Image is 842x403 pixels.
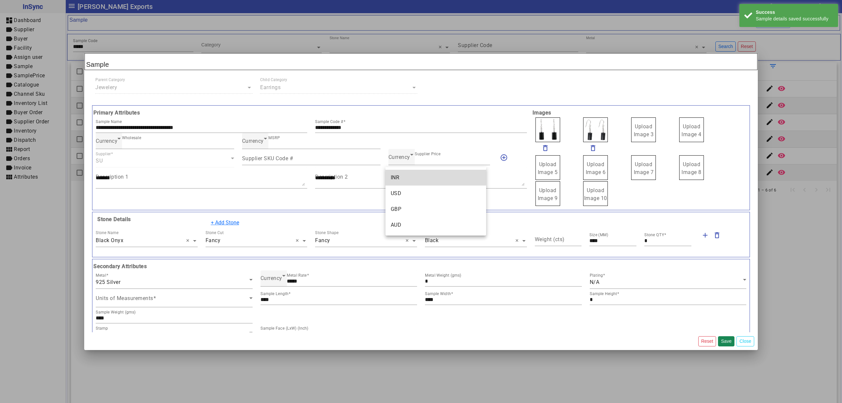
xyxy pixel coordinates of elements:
[391,205,402,213] span: GBP
[756,15,833,22] div: Sample details saved successfully
[391,174,400,182] span: INR
[756,9,833,15] div: Success
[391,221,402,229] span: AUD
[391,189,402,197] span: USD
